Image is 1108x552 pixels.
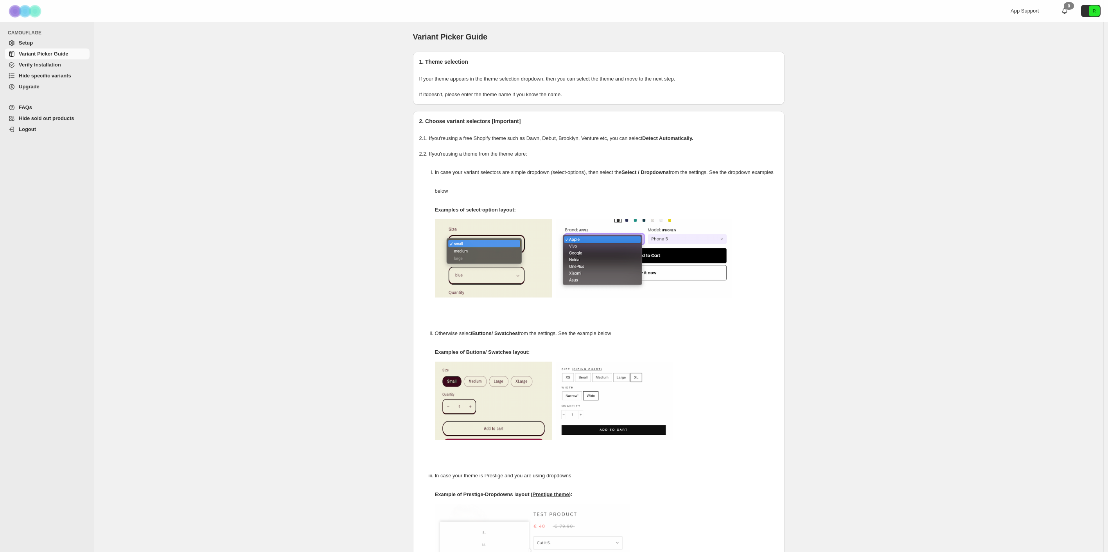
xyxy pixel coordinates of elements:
a: Setup [5,38,90,48]
p: In case your variant selectors are simple dropdown (select-options), then select the from the set... [435,163,778,201]
p: 2.1. If you're using a free Shopify theme such as Dawn, Debut, Brooklyn, Venture etc, you can select [419,134,778,142]
strong: Buttons/ Swatches [472,330,518,336]
img: camouflage-swatch-2 [556,362,673,440]
img: camouflage-select-options [435,219,552,298]
span: Variant Picker Guide [413,32,488,41]
a: Variant Picker Guide [5,48,90,59]
p: Otherwise select from the settings. See the example below [435,324,778,343]
a: Verify Installation [5,59,90,70]
img: Camouflage [6,0,45,22]
a: Hide sold out products [5,113,90,124]
strong: Examples of Buttons/ Swatches layout: [435,349,530,355]
span: Setup [19,40,33,46]
span: Verify Installation [19,62,61,68]
p: If it doesn't , please enter the theme name if you know the name. [419,91,778,99]
span: FAQs [19,104,32,110]
span: CAMOUFLAGE [8,30,90,36]
span: Hide specific variants [19,73,71,79]
a: Logout [5,124,90,135]
span: Upgrade [19,84,40,90]
p: 2.2. If you're using a theme from the theme store: [419,150,778,158]
h2: 2. Choose variant selectors [Important] [419,117,778,125]
strong: Detect Automatically. [642,135,693,141]
a: Upgrade [5,81,90,92]
a: FAQs [5,102,90,113]
span: Avatar with initials R [1089,5,1100,16]
strong: Example of Prestige-Dropdowns layout ( ): [435,491,573,497]
a: 0 [1061,7,1068,15]
h2: 1. Theme selection [419,58,778,66]
span: Variant Picker Guide [19,51,68,57]
a: Hide specific variants [5,70,90,81]
span: Logout [19,126,36,132]
button: Avatar with initials R [1081,5,1101,17]
strong: Examples of select-option layout: [435,207,516,213]
span: Prestige theme [532,491,569,497]
div: 0 [1064,2,1074,10]
img: camouflage-swatch-1 [435,362,552,440]
span: App Support [1011,8,1039,14]
img: camouflage-select-options-2 [556,219,732,298]
strong: Select / Dropdowns [621,169,669,175]
span: Hide sold out products [19,115,74,121]
text: R [1093,9,1096,13]
p: If your theme appears in the theme selection dropdown, then you can select the theme and move to ... [419,75,778,83]
p: In case your theme is Prestige and you are using dropdowns [435,466,778,485]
